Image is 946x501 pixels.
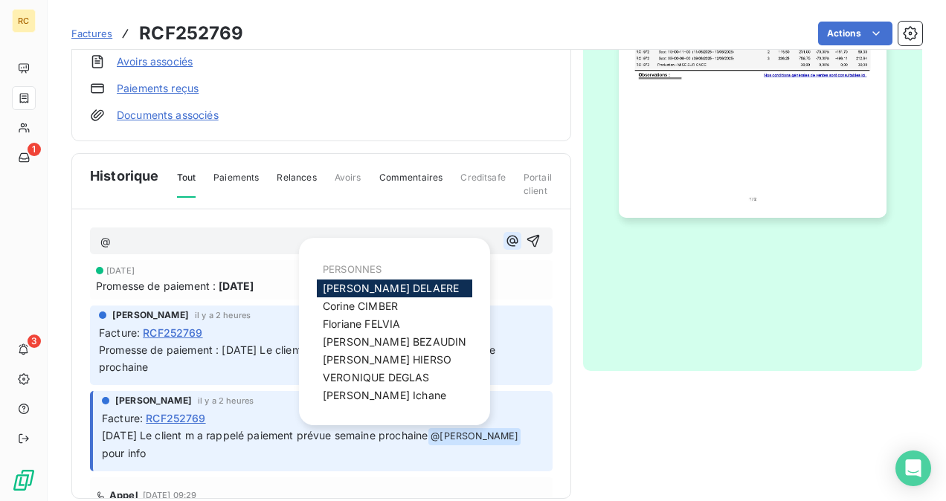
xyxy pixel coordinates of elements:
span: RCF252769 [143,325,202,340]
div: RC [12,9,36,33]
span: Facture : [102,410,143,426]
a: Paiements reçus [117,81,199,96]
span: [PERSON_NAME] Ichane [323,389,446,401]
span: @ [PERSON_NAME] [428,428,521,445]
button: Actions [818,22,892,45]
h3: RCF252769 [139,20,243,47]
span: [DATE] 09:29 [143,491,197,500]
span: il y a 2 heures [195,311,251,320]
span: PERSONNES [323,263,382,275]
span: [DATE] [106,266,135,275]
span: [PERSON_NAME] BEZAUDIN [323,335,466,348]
span: Paiements [213,171,259,196]
span: VERONIQUE DEGLAS [323,371,429,384]
span: Avoirs [335,171,361,196]
span: Factures [71,28,112,39]
span: [DATE] Le client m a rappelé paiement prévue semaine prochaine [102,429,428,442]
span: il y a 2 heures [198,396,254,405]
span: Corine CIMBER [323,300,398,312]
span: 3 [28,334,41,348]
span: Commentaires [379,171,443,196]
span: Promesse de paiement : [DATE] Le client m a rappelé paiement prévue semaine prochaine [99,343,498,373]
a: Documents associés [117,108,219,123]
span: Historique [90,166,159,186]
span: [PERSON_NAME] DELAERE [323,282,459,294]
span: [PERSON_NAME] [115,394,192,407]
span: Appel [109,489,138,501]
img: Logo LeanPay [12,468,36,492]
span: pour info [102,447,146,459]
span: [PERSON_NAME] [112,308,189,322]
span: Creditsafe [460,171,506,196]
div: Open Intercom Messenger [895,450,931,486]
span: Relances [277,171,316,196]
a: Avoirs associés [117,54,193,69]
span: [PERSON_NAME] HIERSO [323,353,451,366]
span: [DATE] [219,278,254,294]
span: Facture : [99,325,140,340]
a: Factures [71,26,112,41]
span: @ [100,235,111,248]
span: RCF252769 [146,410,205,426]
span: Promesse de paiement : [96,278,216,294]
span: Portail client [524,171,553,210]
span: 1 [28,143,41,156]
span: Tout [177,171,196,198]
span: Floriane FELVIA [323,317,400,330]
